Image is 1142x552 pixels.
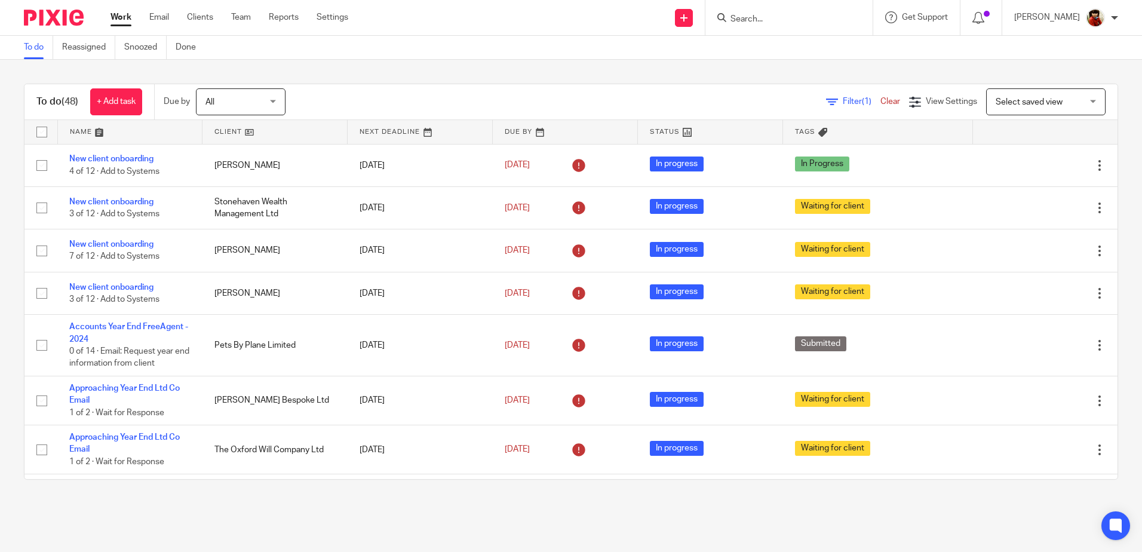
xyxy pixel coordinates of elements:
[348,315,493,376] td: [DATE]
[69,210,159,218] span: 3 of 12 · Add to Systems
[24,10,84,26] img: Pixie
[269,11,299,23] a: Reports
[1014,11,1080,23] p: [PERSON_NAME]
[202,186,348,229] td: Stonehaven Wealth Management Ltd
[505,246,530,254] span: [DATE]
[176,36,205,59] a: Done
[69,253,159,261] span: 7 of 12 · Add to Systems
[650,157,704,171] span: In progress
[650,284,704,299] span: In progress
[149,11,169,23] a: Email
[202,144,348,186] td: [PERSON_NAME]
[902,13,948,22] span: Get Support
[202,272,348,314] td: [PERSON_NAME]
[348,272,493,314] td: [DATE]
[505,204,530,212] span: [DATE]
[202,315,348,376] td: Pets By Plane Limited
[187,11,213,23] a: Clients
[69,198,154,206] a: New client onboarding
[650,441,704,456] span: In progress
[795,157,849,171] span: In Progress
[348,144,493,186] td: [DATE]
[650,392,704,407] span: In progress
[164,96,190,108] p: Due by
[348,425,493,474] td: [DATE]
[843,97,880,106] span: Filter
[90,88,142,115] a: + Add task
[795,336,846,351] span: Submitted
[650,242,704,257] span: In progress
[69,240,154,249] a: New client onboarding
[69,347,189,368] span: 0 of 14 · Email: Request year end information from client
[69,155,154,163] a: New client onboarding
[202,229,348,272] td: [PERSON_NAME]
[505,446,530,454] span: [DATE]
[348,229,493,272] td: [DATE]
[650,199,704,214] span: In progress
[862,97,871,106] span: (1)
[124,36,167,59] a: Snoozed
[69,167,159,176] span: 4 of 12 · Add to Systems
[795,128,815,135] span: Tags
[69,458,164,466] span: 1 of 2 · Wait for Response
[795,242,870,257] span: Waiting for client
[202,376,348,425] td: [PERSON_NAME] Bespoke Ltd
[505,341,530,349] span: [DATE]
[69,384,180,404] a: Approaching Year End Ltd Co Email
[795,392,870,407] span: Waiting for client
[62,36,115,59] a: Reassigned
[505,161,530,170] span: [DATE]
[348,376,493,425] td: [DATE]
[729,14,837,25] input: Search
[69,409,164,417] span: 1 of 2 · Wait for Response
[231,11,251,23] a: Team
[69,433,180,453] a: Approaching Year End Ltd Co Email
[36,96,78,108] h1: To do
[202,425,348,474] td: The Oxford Will Company Ltd
[202,474,348,523] td: [PERSON_NAME] Construction Ltd
[795,199,870,214] span: Waiting for client
[996,98,1063,106] span: Select saved view
[505,396,530,404] span: [DATE]
[505,289,530,298] span: [DATE]
[880,97,900,106] a: Clear
[1086,8,1105,27] img: Phil%20Baby%20pictures%20(3).JPG
[69,295,159,303] span: 3 of 12 · Add to Systems
[62,97,78,106] span: (48)
[348,474,493,523] td: [DATE]
[69,283,154,292] a: New client onboarding
[317,11,348,23] a: Settings
[795,284,870,299] span: Waiting for client
[110,11,131,23] a: Work
[24,36,53,59] a: To do
[926,97,977,106] span: View Settings
[795,441,870,456] span: Waiting for client
[348,186,493,229] td: [DATE]
[69,323,188,343] a: Accounts Year End FreeAgent - 2024
[205,98,214,106] span: All
[650,336,704,351] span: In progress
